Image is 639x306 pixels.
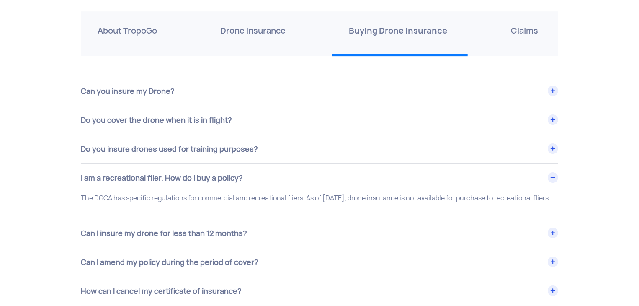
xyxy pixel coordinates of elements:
p: Drone Insurance [220,24,286,37]
div: How can I cancel my certificate of insurance? [81,277,558,306]
div: Do you cover the drone when it is in flight? [81,106,558,135]
p: The DGCA has specific regulations for commercial and recreational fliers. As of [DATE], drone ins... [81,192,558,204]
p: About TropoGo [98,24,157,37]
div: Can I insure my drone for less than 12 months? [81,219,558,248]
p: Buying Drone insurance [349,24,448,37]
div: I am a recreational flier. How do I buy a policy? [81,164,558,192]
div: Can I amend my policy during the period of cover? [81,248,558,277]
p: Claims [511,24,538,37]
div: Can you insure my Drone? [81,77,558,106]
div: Do you insure drones used for training purposes? [81,135,558,163]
